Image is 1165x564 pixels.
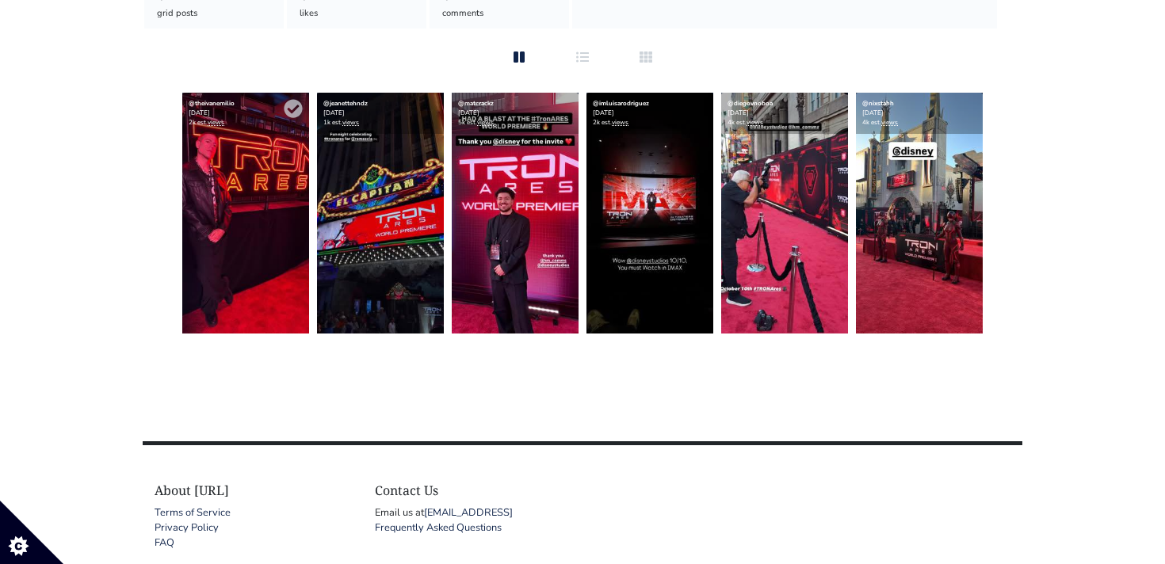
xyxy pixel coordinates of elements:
[155,505,231,520] a: Terms of Service
[881,118,898,127] a: views
[747,118,763,127] a: views
[300,7,414,21] div: likes
[155,483,351,498] h4: About [URL]
[424,505,513,520] a: [EMAIL_ADDRESS]
[728,99,773,108] a: @diegovnoboa
[612,118,628,127] a: views
[323,99,368,108] a: @jeanettehndz
[375,520,502,535] a: Frequently Asked Questions
[342,118,359,127] a: views
[375,505,571,520] div: Email us at
[477,118,494,127] a: views
[593,99,649,108] a: @imluisarodriguez
[155,535,174,550] a: FAQ
[452,93,579,134] div: [DATE] 5k est.
[182,93,309,134] div: [DATE] 2k est.
[157,7,272,21] div: grid posts
[856,93,983,134] div: [DATE] 4k est.
[586,93,713,134] div: [DATE] 2k est.
[458,99,494,108] a: @matcrackz
[208,118,224,127] a: views
[155,520,219,535] a: Privacy Policy
[317,93,444,134] div: [DATE] 1k est.
[862,99,894,108] a: @nixstahh
[721,93,848,134] div: [DATE] 4k est.
[442,7,557,21] div: comments
[189,99,235,108] a: @theivanemilio
[375,483,571,498] h4: Contact Us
